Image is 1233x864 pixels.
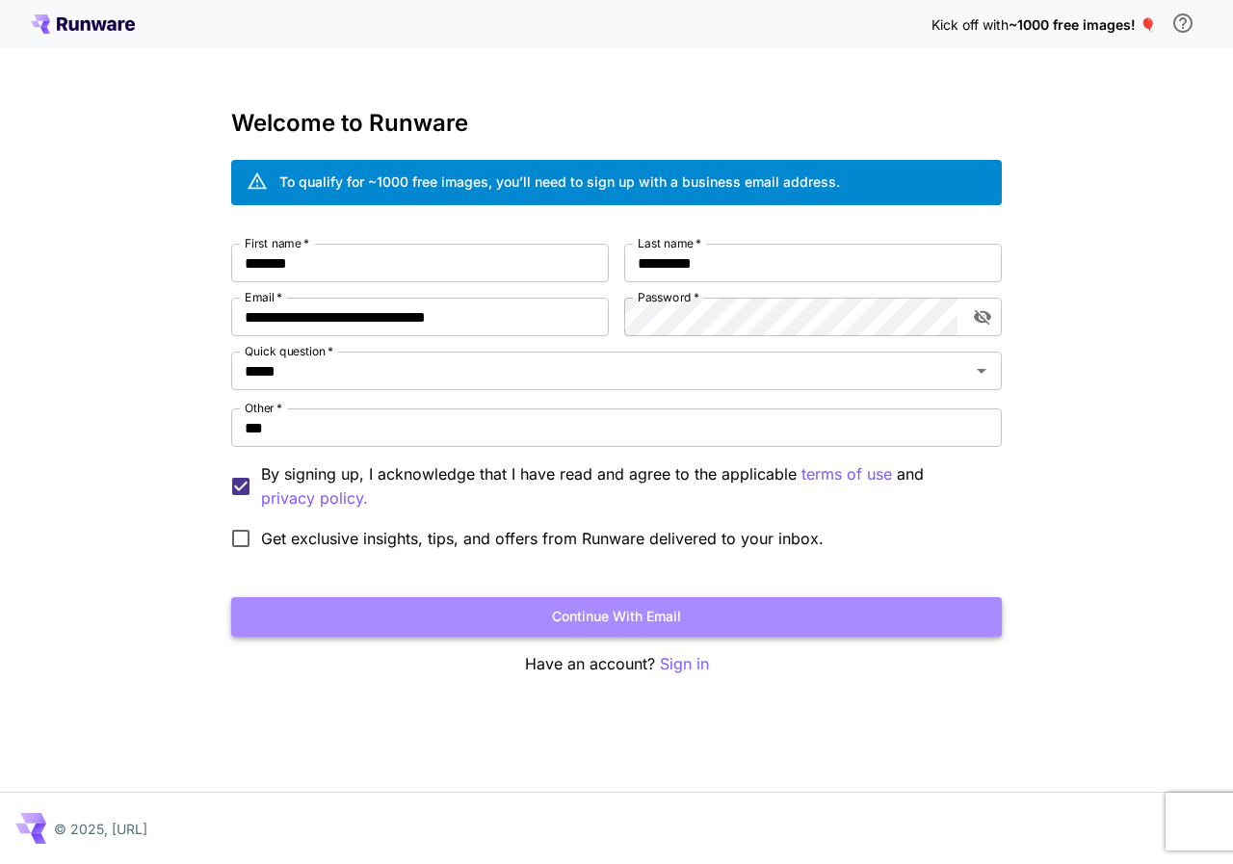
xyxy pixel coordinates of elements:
[231,110,1002,137] h3: Welcome to Runware
[261,486,368,511] p: privacy policy.
[931,16,1009,33] span: Kick off with
[638,289,699,305] label: Password
[54,819,147,839] p: © 2025, [URL]
[245,289,282,305] label: Email
[245,235,309,251] label: First name
[1009,16,1156,33] span: ~1000 free images! 🎈
[968,357,995,384] button: Open
[660,652,709,676] button: Sign in
[261,486,368,511] button: By signing up, I acknowledge that I have read and agree to the applicable terms of use and
[245,400,282,416] label: Other
[279,171,840,192] div: To qualify for ~1000 free images, you’ll need to sign up with a business email address.
[801,462,892,486] p: terms of use
[261,462,986,511] p: By signing up, I acknowledge that I have read and agree to the applicable and
[1164,4,1202,42] button: In order to qualify for free credit, you need to sign up with a business email address and click ...
[261,527,824,550] span: Get exclusive insights, tips, and offers from Runware delivered to your inbox.
[965,300,1000,334] button: toggle password visibility
[638,235,701,251] label: Last name
[245,343,333,359] label: Quick question
[231,652,1002,676] p: Have an account?
[231,597,1002,637] button: Continue with email
[801,462,892,486] button: By signing up, I acknowledge that I have read and agree to the applicable and privacy policy.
